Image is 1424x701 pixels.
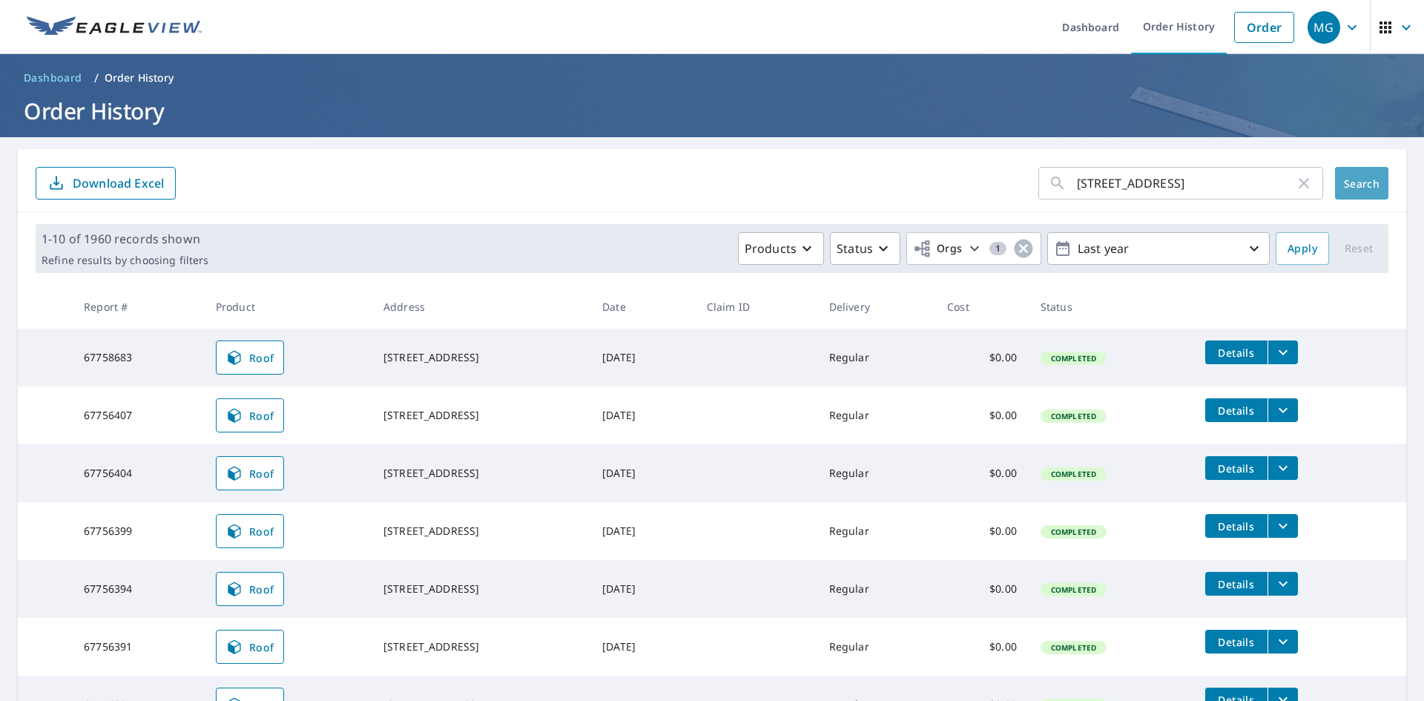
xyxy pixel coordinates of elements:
td: $0.00 [935,329,1029,386]
button: detailsBtn-67758683 [1205,340,1268,364]
span: Completed [1042,642,1105,653]
th: Product [204,285,372,329]
td: [DATE] [590,329,695,386]
nav: breadcrumb [18,66,1406,90]
a: Roof [216,572,284,606]
span: Roof [225,522,274,540]
span: Completed [1042,353,1105,363]
td: [DATE] [590,386,695,444]
button: filesDropdownBtn-67756391 [1268,630,1298,654]
p: Order History [105,70,174,85]
td: 67756407 [72,386,204,444]
a: Roof [216,630,284,664]
span: Completed [1042,411,1105,421]
div: MG [1308,11,1340,44]
span: Search [1347,177,1377,191]
button: detailsBtn-67756391 [1205,630,1268,654]
span: Details [1214,577,1259,591]
td: Regular [817,444,935,502]
a: Roof [216,340,284,375]
td: 67758683 [72,329,204,386]
span: Roof [225,349,274,366]
td: [DATE] [590,560,695,618]
a: Roof [216,456,284,490]
td: $0.00 [935,386,1029,444]
div: [STREET_ADDRESS] [383,408,578,423]
button: detailsBtn-67756404 [1205,456,1268,480]
div: [STREET_ADDRESS] [383,582,578,596]
button: detailsBtn-67756394 [1205,572,1268,596]
button: filesDropdownBtn-67758683 [1268,340,1298,364]
td: Regular [817,386,935,444]
th: Cost [935,285,1029,329]
p: Download Excel [73,175,164,191]
button: Orgs1 [906,232,1041,265]
button: Search [1335,167,1388,200]
button: Last year [1047,232,1270,265]
th: Delivery [817,285,935,329]
td: [DATE] [590,444,695,502]
input: Address, Report #, Claim ID, etc. [1077,162,1295,204]
td: Regular [817,560,935,618]
span: Details [1214,346,1259,360]
td: Regular [817,329,935,386]
div: [STREET_ADDRESS] [383,466,578,481]
td: $0.00 [935,560,1029,618]
span: Orgs [913,240,963,258]
td: 67756399 [72,502,204,560]
li: / [94,69,99,87]
div: [STREET_ADDRESS] [383,524,578,539]
th: Status [1029,285,1193,329]
img: EV Logo [27,16,202,39]
span: Details [1214,519,1259,533]
td: $0.00 [935,618,1029,676]
div: [STREET_ADDRESS] [383,350,578,365]
td: $0.00 [935,444,1029,502]
p: Products [745,240,797,257]
td: $0.00 [935,502,1029,560]
td: 67756391 [72,618,204,676]
p: Refine results by choosing filters [42,254,208,267]
p: Last year [1072,236,1245,262]
button: filesDropdownBtn-67756407 [1268,398,1298,422]
span: Completed [1042,527,1105,537]
td: 67756404 [72,444,204,502]
span: Roof [225,407,274,424]
button: detailsBtn-67756407 [1205,398,1268,422]
p: Status [837,240,873,257]
a: Order [1234,12,1294,43]
span: Details [1214,461,1259,475]
span: Details [1214,635,1259,649]
span: Completed [1042,469,1105,479]
td: Regular [817,502,935,560]
th: Date [590,285,695,329]
td: Regular [817,618,935,676]
button: filesDropdownBtn-67756394 [1268,572,1298,596]
a: Roof [216,398,284,432]
td: [DATE] [590,618,695,676]
button: Status [830,232,900,265]
p: 1-10 of 1960 records shown [42,230,208,248]
th: Address [372,285,590,329]
button: Apply [1276,232,1329,265]
span: 1 [989,243,1006,254]
th: Report # [72,285,204,329]
button: filesDropdownBtn-67756404 [1268,456,1298,480]
button: Download Excel [36,167,176,200]
th: Claim ID [695,285,817,329]
div: [STREET_ADDRESS] [383,639,578,654]
td: 67756394 [72,560,204,618]
button: Products [738,232,824,265]
span: Completed [1042,585,1105,595]
span: Roof [225,580,274,598]
button: detailsBtn-67756399 [1205,514,1268,538]
span: Apply [1288,240,1317,258]
button: filesDropdownBtn-67756399 [1268,514,1298,538]
h1: Order History [18,96,1406,126]
span: Dashboard [24,70,82,85]
a: Dashboard [18,66,88,90]
span: Roof [225,464,274,482]
span: Details [1214,404,1259,418]
a: Roof [216,514,284,548]
span: Roof [225,638,274,656]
